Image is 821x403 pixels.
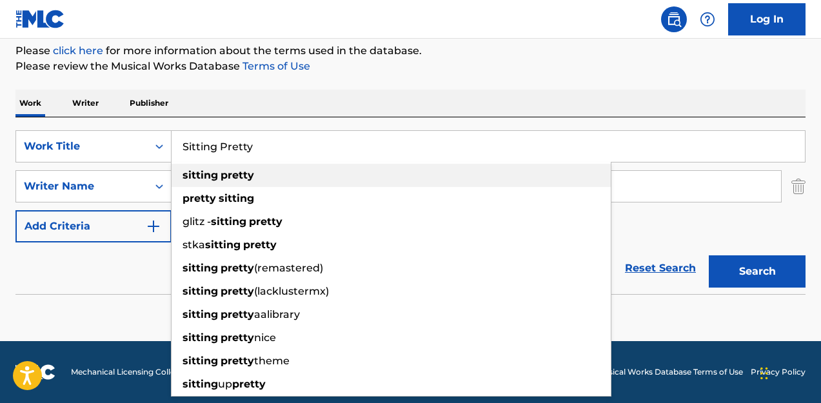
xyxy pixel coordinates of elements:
[183,239,205,251] span: stka
[15,43,806,59] p: Please for more information about the terms used in the database.
[183,378,218,390] strong: sitting
[211,215,246,228] strong: sitting
[183,355,218,367] strong: sitting
[221,262,254,274] strong: pretty
[661,6,687,32] a: Public Search
[240,60,310,72] a: Terms of Use
[126,90,172,117] p: Publisher
[700,12,715,27] img: help
[24,139,140,154] div: Work Title
[15,130,806,294] form: Search Form
[68,90,103,117] p: Writer
[728,3,806,35] a: Log In
[254,285,329,297] span: (lacklustermx)
[243,239,277,251] strong: pretty
[53,44,103,57] a: click here
[183,308,218,320] strong: sitting
[232,378,266,390] strong: pretty
[15,59,806,74] p: Please review the Musical Works Database
[15,364,55,380] img: logo
[183,285,218,297] strong: sitting
[183,192,216,204] strong: pretty
[24,179,140,194] div: Writer Name
[183,262,218,274] strong: sitting
[221,308,254,320] strong: pretty
[183,215,211,228] span: glitz -
[219,192,254,204] strong: sitting
[71,366,221,378] span: Mechanical Licensing Collective © 2025
[249,215,282,228] strong: pretty
[254,331,276,344] span: nice
[15,10,65,28] img: MLC Logo
[218,378,232,390] span: up
[183,169,218,181] strong: sitting
[254,308,300,320] span: aalibrary
[254,355,290,367] span: theme
[15,90,45,117] p: Work
[221,331,254,344] strong: pretty
[15,210,172,242] button: Add Criteria
[205,239,241,251] strong: sitting
[146,219,161,234] img: 9d2ae6d4665cec9f34b9.svg
[760,354,768,393] div: Drag
[618,254,702,282] a: Reset Search
[254,262,323,274] span: (remastered)
[751,366,806,378] a: Privacy Policy
[709,255,806,288] button: Search
[791,170,806,202] img: Delete Criterion
[221,169,254,181] strong: pretty
[183,331,218,344] strong: sitting
[597,366,743,378] a: Musical Works Database Terms of Use
[695,6,720,32] div: Help
[757,341,821,403] iframe: Chat Widget
[221,285,254,297] strong: pretty
[666,12,682,27] img: search
[221,355,254,367] strong: pretty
